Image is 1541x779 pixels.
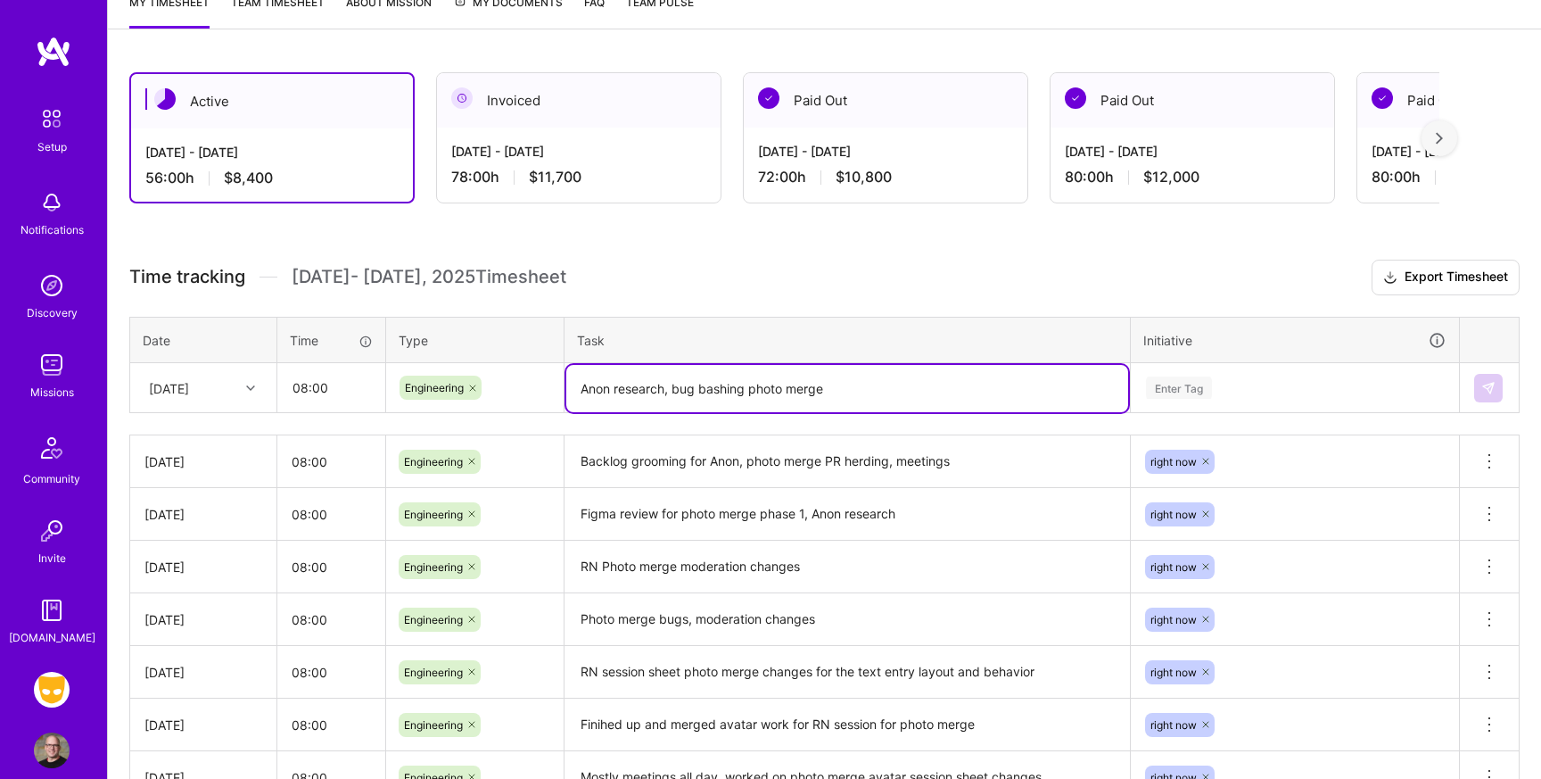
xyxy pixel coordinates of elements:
span: right now [1150,666,1197,679]
div: [DATE] - [DATE] [451,142,706,161]
a: User Avatar [29,733,74,768]
img: Paid Out [1372,87,1393,109]
div: Notifications [21,220,84,239]
div: 72:00 h [758,168,1013,186]
input: HH:MM [277,596,385,643]
div: [DOMAIN_NAME] [9,628,95,647]
span: $12,000 [1143,168,1199,186]
img: bell [34,185,70,220]
span: Engineering [404,718,463,732]
div: Active [131,74,413,128]
input: HH:MM [277,543,385,591]
div: Missions [30,383,74,402]
img: Community [30,427,73,469]
img: Active [154,88,176,110]
i: icon Chevron [246,384,255,393]
div: [DATE] [144,505,262,524]
img: User Avatar [34,733,70,768]
span: right now [1150,560,1197,574]
img: logo [36,36,71,68]
div: Initiative [1143,330,1446,351]
th: Date [130,317,277,363]
div: [DATE] [144,558,262,576]
img: Invite [34,513,70,549]
img: Grindr: Mobile + BE + Cloud [34,672,70,708]
div: Discovery [27,303,78,322]
span: Engineering [404,508,463,521]
textarea: Finihed up and merged avatar work for RN session for photo merge [566,700,1128,750]
th: Type [386,317,564,363]
input: HH:MM [277,491,385,538]
div: Invite [38,549,66,568]
img: setup [33,100,70,137]
span: right now [1150,718,1197,732]
span: Engineering [405,381,464,394]
div: Paid Out [1051,73,1334,128]
div: [DATE] [144,663,262,682]
div: [DATE] - [DATE] [758,142,1013,161]
div: [DATE] [144,716,262,734]
div: Community [23,469,80,488]
textarea: Backlog grooming for Anon, photo merge PR herding, meetings [566,437,1128,486]
span: $11,700 [529,168,581,186]
span: Engineering [404,613,463,626]
input: HH:MM [277,649,385,696]
div: 56:00 h [145,169,399,187]
img: Paid Out [1065,87,1086,109]
span: Engineering [404,666,463,679]
th: Task [564,317,1131,363]
textarea: RN session sheet photo merge changes for the text entry layout and behavior [566,648,1128,697]
div: Time [290,331,373,350]
textarea: Photo merge bugs, moderation changes [566,595,1128,644]
span: Engineering [404,560,463,574]
div: 78:00 h [451,168,706,186]
img: discovery [34,268,70,303]
img: teamwork [34,347,70,383]
div: [DATE] [144,452,262,471]
img: Invoiced [451,87,473,109]
span: Time tracking [129,266,245,288]
div: [DATE] - [DATE] [1065,142,1320,161]
div: Invoiced [437,73,721,128]
span: Engineering [404,455,463,468]
img: guide book [34,593,70,628]
span: right now [1150,508,1197,521]
img: Paid Out [758,87,779,109]
img: Submit [1481,381,1496,395]
i: icon Download [1383,269,1397,287]
div: [DATE] [144,610,262,629]
span: $10,800 [836,168,892,186]
div: [DATE] [149,378,189,397]
textarea: RN Photo merge moderation changes [566,543,1128,592]
div: [DATE] - [DATE] [145,143,399,162]
span: $8,400 [224,169,273,187]
span: right now [1150,455,1197,468]
img: right [1436,132,1443,145]
div: Paid Out [744,73,1027,128]
input: HH:MM [277,438,385,485]
div: 80:00 h [1065,168,1320,186]
textarea: Figma review for photo merge phase 1, Anon research [566,490,1128,539]
a: Grindr: Mobile + BE + Cloud [29,672,74,708]
textarea: Anon research, bug bashing photo merge [566,365,1128,412]
input: HH:MM [278,364,384,411]
div: Enter Tag [1146,374,1212,402]
input: HH:MM [277,701,385,749]
button: Export Timesheet [1372,260,1520,295]
span: right now [1150,613,1197,626]
div: Setup [37,137,67,156]
span: [DATE] - [DATE] , 2025 Timesheet [292,266,566,288]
